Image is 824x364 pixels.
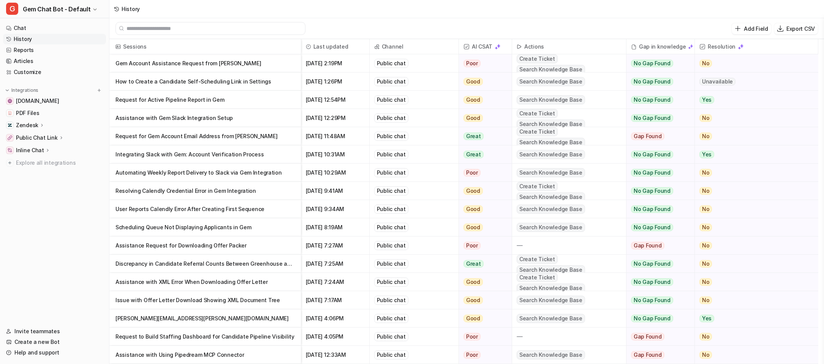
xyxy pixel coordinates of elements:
button: Yes [695,309,808,328]
span: Search Knowledge Base [517,223,585,232]
img: status.gem.com [8,99,12,103]
a: Chat [3,23,106,33]
span: Poor [463,242,481,249]
button: Yes [695,145,808,164]
span: Good [463,315,483,322]
span: Search Knowledge Base [517,138,585,147]
button: Integrations [3,87,41,94]
button: Good [459,309,507,328]
button: No [695,346,808,364]
span: [DATE] 4:05PM [304,328,366,346]
span: No [699,205,712,213]
div: Public chat [374,77,408,86]
span: No [699,60,712,67]
span: [DATE] 7:24AM [304,273,366,291]
a: Customize [3,67,106,77]
button: No [695,291,808,309]
span: Explore all integrations [16,157,103,169]
span: Resolution [698,39,815,54]
img: menu_add.svg [96,88,102,93]
span: Create Ticket [517,182,558,191]
button: Poor [459,236,507,255]
p: Scheduling Queue Not Displaying Applicants in Gem [115,218,295,236]
button: No [695,54,808,72]
div: Public chat [374,113,408,123]
span: Last updated [304,39,366,54]
span: No [699,278,712,286]
p: Resolving Calendly Credential Error in Gem Integration [115,182,295,200]
span: Unavailable [699,78,735,85]
button: Poor [459,328,507,346]
div: Public chat [374,205,408,214]
p: Inline Chat [16,147,44,154]
button: Great [459,127,507,145]
span: Search Knowledge Base [517,314,585,323]
span: No Gap Found [631,169,673,176]
span: No [699,296,712,304]
button: No Gap Found [626,72,689,91]
span: [DATE] 9:41AM [304,182,366,200]
p: Assistance with XML Error When Downloading Offer Letter [115,273,295,291]
span: No Gap Found [631,315,673,322]
span: No Gap Found [631,278,673,286]
span: Search Knowledge Base [517,168,585,177]
div: Public chat [374,150,408,159]
button: Good [459,182,507,200]
span: Good [463,187,483,195]
button: No [695,164,808,182]
button: No Gap Found [626,200,689,218]
p: Add Field [744,25,768,33]
p: Zendesk [16,121,38,129]
div: Public chat [374,223,408,232]
span: No [699,242,712,249]
span: Gap Found [631,351,664,359]
button: Great [459,255,507,273]
span: [DATE] 8:19AM [304,218,366,236]
span: Search Knowledge Base [517,77,585,86]
span: [DATE] 7:27AM [304,236,366,255]
div: Public chat [374,95,408,104]
p: [PERSON_NAME][EMAIL_ADDRESS][PERSON_NAME][DOMAIN_NAME] [115,309,295,328]
p: Export CSV [786,25,815,33]
p: Public Chat Link [16,134,58,142]
span: Good [463,96,483,104]
span: Yes [699,315,714,322]
span: Create Ticket [517,109,558,118]
span: No [699,132,712,140]
div: Public chat [374,168,408,177]
img: explore all integrations [6,159,14,167]
span: Poor [463,169,481,176]
div: Public chat [374,132,408,141]
h2: Actions [524,39,544,54]
span: Good [463,78,483,85]
p: Request to Build Staffing Dashboard for Candidate Pipeline Visibility [115,328,295,346]
span: Great [463,132,484,140]
span: Sessions [112,39,298,54]
span: Create Ticket [517,273,558,282]
span: Search Knowledge Base [517,120,585,129]
button: Gap Found [626,127,689,145]
button: Gap Found [626,236,689,255]
span: Poor [463,333,481,340]
span: [DATE] 12:29PM [304,109,366,127]
span: No [699,114,712,122]
button: No [695,255,808,273]
p: Request for Gem Account Email Address from [PERSON_NAME] [115,127,295,145]
span: Gem Chat Bot - Default [23,4,90,14]
button: Yes [695,91,808,109]
button: Poor [459,54,507,72]
p: Assistance with Using Pipedream MCP Connector [115,346,295,364]
div: Public chat [374,332,408,341]
img: Zendesk [8,123,12,128]
span: Great [463,151,484,158]
span: [DATE] 12:33AM [304,346,366,364]
span: Create Ticket [517,255,558,264]
button: No [695,236,808,255]
img: Public Chat Link [8,136,12,140]
span: Good [463,296,483,304]
img: expand menu [5,88,10,93]
button: No Gap Found [626,182,689,200]
button: No Gap Found [626,255,689,273]
button: Good [459,273,507,291]
span: Search Knowledge Base [517,296,585,305]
